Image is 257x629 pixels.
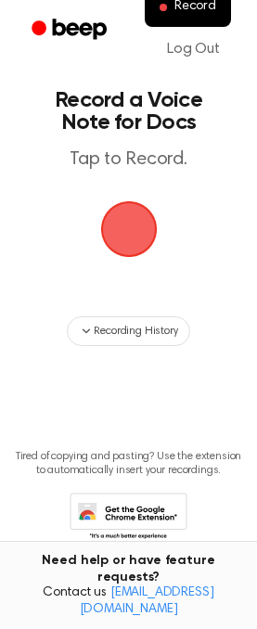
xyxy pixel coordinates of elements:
[94,323,177,340] span: Recording History
[33,148,224,172] p: Tap to Record.
[67,316,189,346] button: Recording History
[148,27,238,71] a: Log Out
[80,586,214,616] a: [EMAIL_ADDRESS][DOMAIN_NAME]
[101,201,157,257] img: Beep Logo
[19,12,123,48] a: Beep
[33,89,224,134] h1: Record a Voice Note for Docs
[15,450,242,478] p: Tired of copying and pasting? Use the extension to automatically insert your recordings.
[11,585,246,618] span: Contact us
